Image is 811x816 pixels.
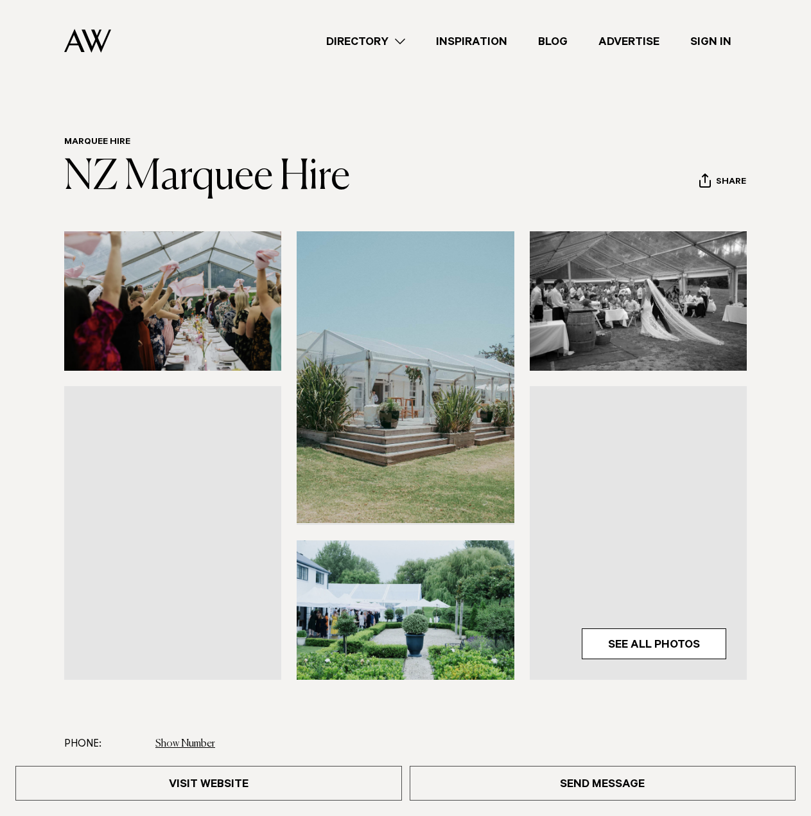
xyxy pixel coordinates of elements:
[523,33,583,50] a: Blog
[421,33,523,50] a: Inspiration
[675,33,747,50] a: Sign In
[64,137,130,148] a: Marquee Hire
[64,29,111,53] img: Auckland Weddings Logo
[64,157,350,198] a: NZ Marquee Hire
[15,766,402,801] a: Visit Website
[155,739,215,749] a: Show Number
[582,628,726,659] a: See All Photos
[716,177,746,189] span: Share
[583,33,675,50] a: Advertise
[311,33,421,50] a: Directory
[64,734,145,754] dt: Phone:
[699,173,747,192] button: Share
[410,766,796,801] a: Send Message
